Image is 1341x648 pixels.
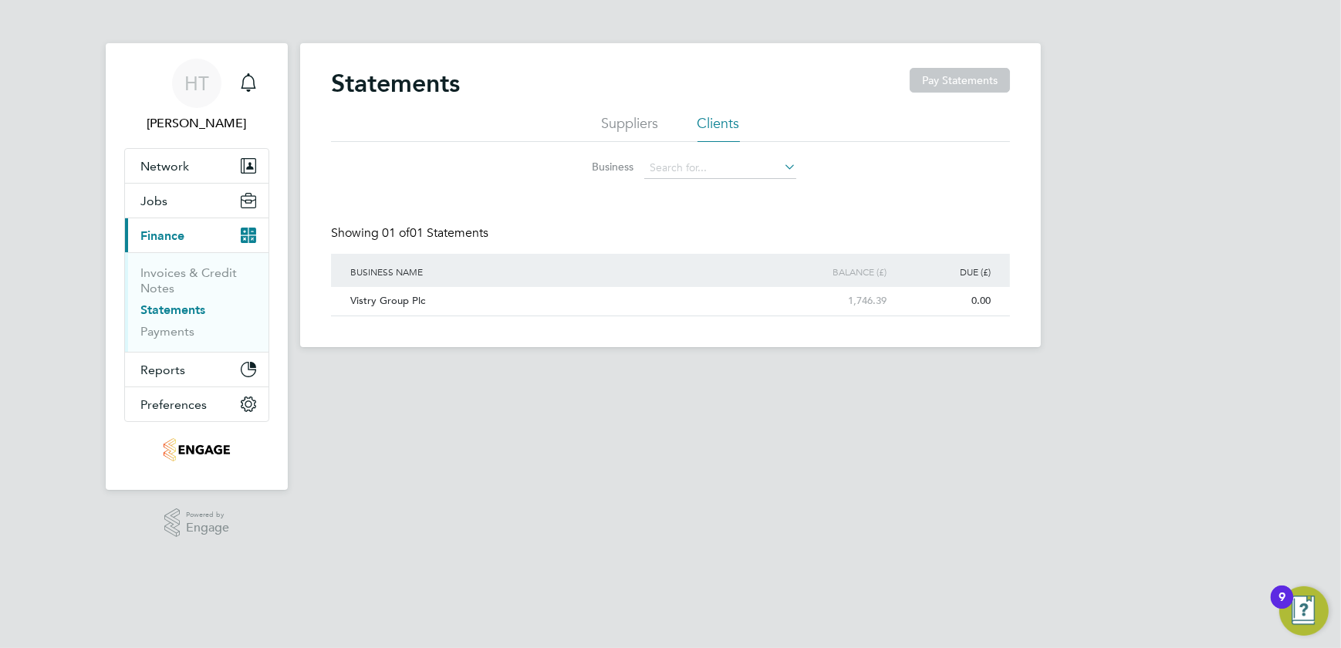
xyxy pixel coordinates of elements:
button: Open Resource Center, 9 new notifications [1279,586,1329,636]
span: Network [140,159,189,174]
nav: Main navigation [106,43,288,490]
a: Invoices & Credit Notes [140,265,237,295]
li: Clients [698,114,740,142]
span: Helen Thurgood [124,114,269,133]
a: HT[PERSON_NAME] [124,59,269,133]
li: Suppliers [602,114,659,142]
img: yourrecruit-logo-retina.png [163,437,231,462]
div: Showing [331,225,491,241]
div: Vistry Group Plc [346,287,787,316]
a: Vistry Group Plc1,746.390.00 [346,286,995,299]
button: Network [125,149,269,183]
button: Finance [125,218,269,252]
h2: Statements [331,68,460,99]
span: 01 Statements [382,225,488,241]
button: Jobs [125,184,269,218]
a: Go to home page [124,437,269,462]
span: Jobs [140,194,167,208]
span: Engage [186,521,229,535]
button: Pay Statements [910,68,1010,93]
span: HT [184,73,209,93]
span: Preferences [140,397,207,412]
div: Business Name [346,254,787,289]
label: Business [545,160,633,174]
a: Powered byEngage [164,508,230,538]
button: Preferences [125,387,269,421]
span: Reports [140,363,185,377]
span: Finance [140,228,184,243]
div: 0.00 [891,287,995,316]
button: Reports [125,353,269,386]
div: 9 [1279,597,1285,617]
input: Search for... [644,157,796,179]
div: Due (£) [891,254,995,289]
div: Finance [125,252,269,352]
div: 1,746.39 [787,287,890,316]
a: Statements [140,302,205,317]
span: Powered by [186,508,229,521]
span: 01 of [382,225,410,241]
a: Payments [140,324,194,339]
div: Balance (£) [787,254,890,289]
